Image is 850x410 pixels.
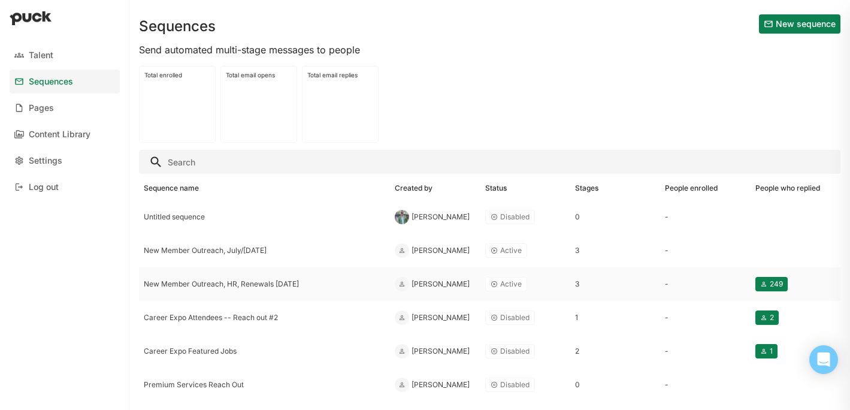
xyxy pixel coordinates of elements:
[139,19,216,34] h1: Sequences
[665,184,718,192] div: People enrolled
[29,103,54,113] div: Pages
[144,71,210,79] div: Total enrolled
[665,347,745,355] div: -
[10,149,120,173] a: Settings
[500,246,522,255] div: Active
[139,43,840,56] div: Send automated multi-stage messages to people
[139,150,840,174] input: Search
[770,280,783,288] div: 249
[307,71,373,79] div: Total email replies
[10,96,120,120] a: Pages
[575,313,655,322] div: 1
[412,213,470,221] div: [PERSON_NAME]
[412,280,470,288] div: [PERSON_NAME]
[412,313,470,322] div: [PERSON_NAME]
[665,246,745,255] div: -
[575,213,655,221] div: 0
[412,347,470,355] div: [PERSON_NAME]
[665,381,745,389] div: -
[29,50,53,61] div: Talent
[29,77,73,87] div: Sequences
[144,184,199,192] div: Sequence name
[575,184,598,192] div: Stages
[575,280,655,288] div: 3
[770,313,774,322] div: 2
[575,246,655,255] div: 3
[395,184,432,192] div: Created by
[770,347,773,355] div: 1
[412,381,470,389] div: [PERSON_NAME]
[144,313,385,322] div: Career Expo Attendees -- Reach out #2
[29,156,62,166] div: Settings
[575,381,655,389] div: 0
[759,14,840,34] button: New sequence
[500,313,530,322] div: Disabled
[500,213,530,221] div: Disabled
[29,129,90,140] div: Content Library
[500,381,530,389] div: Disabled
[500,280,522,288] div: Active
[755,184,820,192] div: People who replied
[412,246,470,255] div: [PERSON_NAME]
[10,43,120,67] a: Talent
[10,122,120,146] a: Content Library
[144,213,385,221] div: Untitled sequence
[144,381,385,389] div: Premium Services Reach Out
[144,280,385,288] div: New Member Outreach, HR, Renewals [DATE]
[665,313,745,322] div: -
[144,347,385,355] div: Career Expo Featured Jobs
[29,182,59,192] div: Log out
[10,70,120,94] a: Sequences
[665,280,745,288] div: -
[575,347,655,355] div: 2
[485,184,507,192] div: Status
[226,71,292,79] div: Total email opens
[809,345,838,374] div: Open Intercom Messenger
[665,213,745,221] div: -
[500,347,530,355] div: Disabled
[144,246,385,255] div: New Member Outreach, July/[DATE]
